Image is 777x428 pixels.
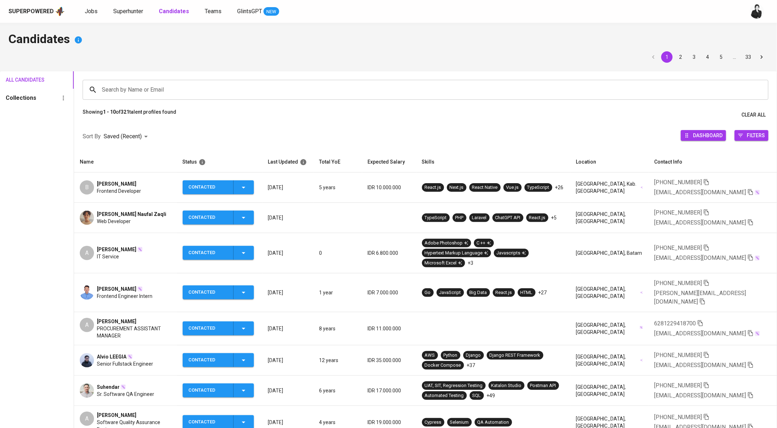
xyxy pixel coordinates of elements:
[739,108,768,122] button: Clear All
[264,8,279,15] span: NEW
[121,109,129,115] b: 321
[113,7,145,16] a: Superhunter
[127,354,133,360] img: magic_wand.svg
[319,419,356,426] p: 4 years
[9,6,65,17] a: Superpoweredapp logo
[466,352,481,359] div: Django
[268,249,308,257] p: [DATE]
[425,392,464,399] div: Automated Testing
[496,289,512,296] div: React.js
[80,180,94,195] div: B
[702,51,713,63] button: Go to page 4
[262,152,314,172] th: Last Updated
[472,184,498,191] div: React Native
[319,249,356,257] p: 0
[97,187,141,195] span: Frontend Developer
[97,180,136,187] span: [PERSON_NAME]
[55,6,65,17] img: app logo
[319,387,356,394] p: 6 years
[74,152,177,172] th: Name
[188,211,228,225] div: Contacted
[368,184,411,191] p: IDR 10.000.000
[425,382,483,389] div: UAT, SIT, Regression Testing
[188,246,228,260] div: Contacted
[655,362,746,368] span: [EMAIL_ADDRESS][DOMAIN_NAME]
[576,353,643,367] div: [GEOGRAPHIC_DATA], [GEOGRAPHIC_DATA]
[529,215,546,221] div: React.js
[6,76,37,84] span: All Candidates
[747,130,765,140] span: Filters
[319,357,356,364] p: 12 years
[468,259,474,267] p: +3
[425,419,442,426] div: Cypress
[268,325,308,332] p: [DATE]
[97,412,136,419] span: [PERSON_NAME]
[97,211,166,218] span: [PERSON_NAME] Naufal Zaqli
[425,215,447,221] div: TypeScript
[137,286,143,292] img: magic_wand.svg
[183,246,254,260] button: Contacted
[113,8,143,15] span: Superhunter
[755,190,760,195] img: magic_wand.svg
[655,244,702,251] span: [PHONE_NUMBER]
[470,289,487,296] div: Big Data
[183,211,254,225] button: Contacted
[688,51,700,63] button: Go to page 3
[478,419,509,426] div: QA Automation
[675,51,686,63] button: Go to page 2
[205,8,221,15] span: Teams
[497,250,526,257] div: Javascripts
[188,180,228,194] div: Contacted
[268,387,308,394] p: [DATE]
[655,219,746,226] span: [EMAIL_ADDRESS][DOMAIN_NAME]
[97,383,120,391] span: Suhendar
[570,152,649,172] th: Location
[268,184,308,191] p: [DATE]
[268,357,308,364] p: [DATE]
[530,382,556,389] div: Postman API
[368,419,411,426] p: IDR 19.000.000
[368,387,411,394] p: IDR 17.000.000
[9,31,768,48] h4: Candidates
[268,289,308,296] p: [DATE]
[521,289,533,296] div: HTML
[576,285,643,300] div: [GEOGRAPHIC_DATA], [GEOGRAPHIC_DATA]
[755,255,760,261] img: magic_wand.svg
[444,352,458,359] div: Python
[97,325,171,339] span: PROCUREMENT ASSISTANT MANAGER
[425,260,462,267] div: Microsoft Excel
[551,214,557,221] p: +5
[729,53,740,61] div: …
[83,132,101,141] p: Sort By
[319,184,356,191] p: 5 years
[655,414,702,421] span: [PHONE_NUMBER]
[97,246,136,253] span: [PERSON_NAME]
[450,419,469,426] div: Selenium
[97,391,154,398] span: Sr. Software QA Engineer
[655,392,746,399] span: [EMAIL_ADDRESS][DOMAIN_NAME]
[159,7,191,16] a: Candidates
[6,93,36,103] h6: Collections
[368,249,411,257] p: IDR 6.800.000
[425,250,488,257] div: Hypertext Markup Language
[425,240,468,247] div: Adobe Photoshop
[97,353,126,360] span: Alvio LEEGIA
[268,214,308,221] p: [DATE]
[647,51,768,63] nav: pagination navigation
[555,184,564,191] p: +26
[655,290,746,305] span: [PERSON_NAME][EMAIL_ADDRESS][DOMAIN_NAME]
[467,362,475,369] p: +37
[655,352,702,359] span: [PHONE_NUMBER]
[237,7,279,16] a: GlintsGPT NEW
[104,130,150,143] div: Saved (Recent)
[538,289,547,296] p: +27
[473,392,481,399] div: SQL
[188,353,228,367] div: Contacted
[735,130,768,141] button: Filters
[137,247,143,252] img: magic_wand.svg
[159,8,189,15] b: Candidates
[97,318,136,325] span: [PERSON_NAME]
[425,352,435,359] div: AWS
[655,382,702,389] span: [PHONE_NUMBER]
[104,132,142,141] p: Saved (Recent)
